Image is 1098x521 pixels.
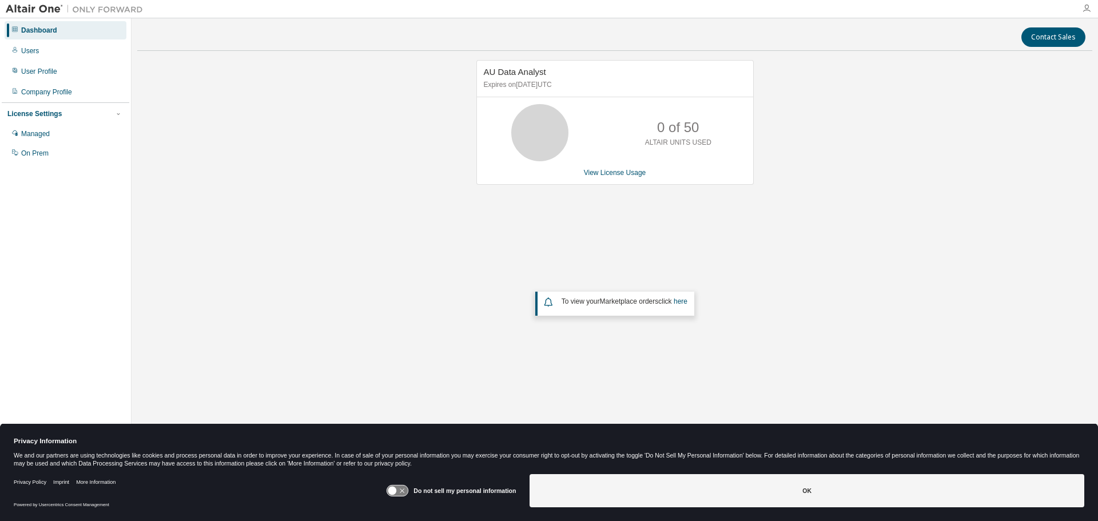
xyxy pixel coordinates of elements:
[562,297,687,305] span: To view your click
[484,67,546,77] span: AU Data Analyst
[21,88,72,97] div: Company Profile
[645,138,711,148] p: ALTAIR UNITS USED
[584,169,646,177] a: View License Usage
[1021,27,1085,47] button: Contact Sales
[21,67,57,76] div: User Profile
[600,297,659,305] em: Marketplace orders
[484,80,743,90] p: Expires on [DATE] UTC
[21,149,49,158] div: On Prem
[21,129,50,138] div: Managed
[657,118,699,137] p: 0 of 50
[674,297,687,305] a: here
[7,109,62,118] div: License Settings
[21,26,57,35] div: Dashboard
[6,3,149,15] img: Altair One
[21,46,39,55] div: Users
